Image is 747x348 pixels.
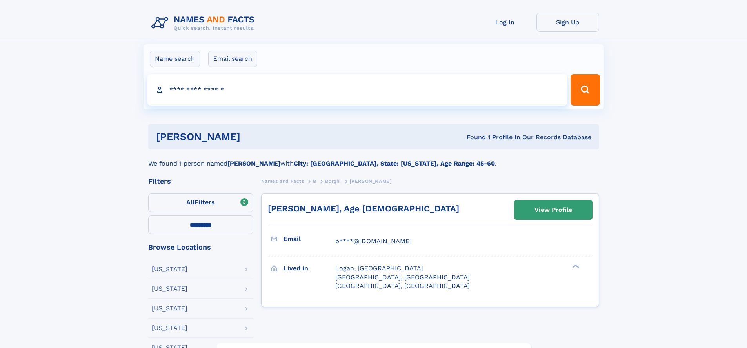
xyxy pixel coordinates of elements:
img: Logo Names and Facts [148,13,261,34]
div: [US_STATE] [152,286,187,292]
b: [PERSON_NAME] [227,160,280,167]
div: View Profile [534,201,572,219]
a: Names and Facts [261,176,304,186]
div: [US_STATE] [152,266,187,272]
h3: Email [284,232,335,246]
div: Filters [148,178,253,185]
span: [GEOGRAPHIC_DATA], [GEOGRAPHIC_DATA] [335,273,470,281]
a: Sign Up [536,13,599,32]
span: B [313,179,316,184]
div: [US_STATE] [152,325,187,331]
input: search input [147,74,567,106]
span: Borghi [325,179,341,184]
h1: [PERSON_NAME] [156,132,354,142]
a: Log In [474,13,536,32]
div: [US_STATE] [152,305,187,312]
span: Logan, [GEOGRAPHIC_DATA] [335,264,423,272]
a: B [313,176,316,186]
a: [PERSON_NAME], Age [DEMOGRAPHIC_DATA] [268,204,459,213]
label: Name search [150,51,200,67]
div: Found 1 Profile In Our Records Database [353,133,591,142]
b: City: [GEOGRAPHIC_DATA], State: [US_STATE], Age Range: 45-60 [294,160,495,167]
a: Borghi [325,176,341,186]
div: Browse Locations [148,244,253,251]
span: [PERSON_NAME] [350,179,392,184]
div: We found 1 person named with . [148,149,599,168]
label: Email search [208,51,257,67]
label: Filters [148,193,253,212]
span: All [186,199,194,206]
a: View Profile [514,200,592,219]
span: [GEOGRAPHIC_DATA], [GEOGRAPHIC_DATA] [335,282,470,290]
div: ❯ [570,264,580,269]
h3: Lived in [284,262,335,275]
button: Search Button [571,74,600,106]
